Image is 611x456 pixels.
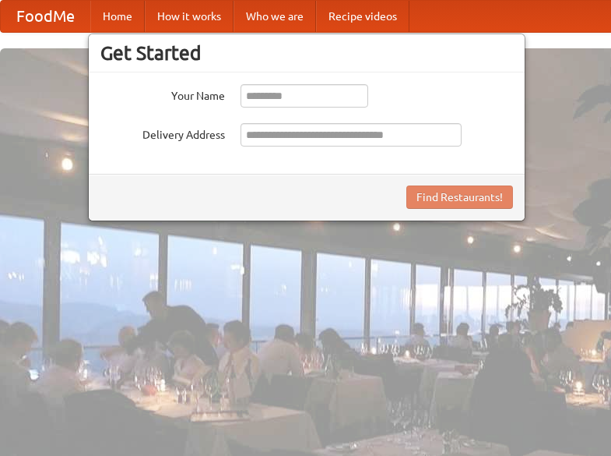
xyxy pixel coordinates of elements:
[145,1,234,32] a: How it works
[90,1,145,32] a: Home
[316,1,409,32] a: Recipe videos
[234,1,316,32] a: Who we are
[100,84,225,104] label: Your Name
[100,123,225,143] label: Delivery Address
[100,41,513,65] h3: Get Started
[1,1,90,32] a: FoodMe
[406,186,513,209] button: Find Restaurants!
